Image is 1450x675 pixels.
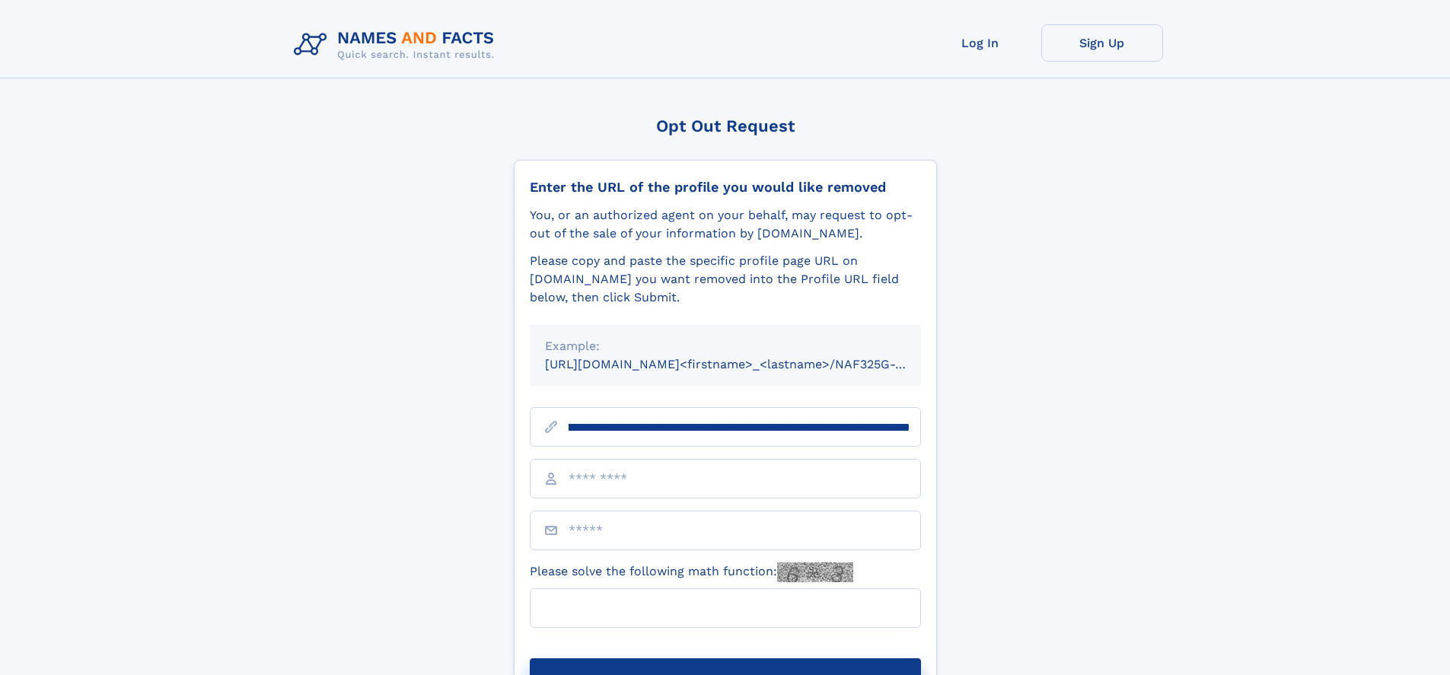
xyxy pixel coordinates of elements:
[545,337,906,355] div: Example:
[530,179,921,196] div: Enter the URL of the profile you would like removed
[545,357,950,371] small: [URL][DOMAIN_NAME]<firstname>_<lastname>/NAF325G-xxxxxxxx
[530,206,921,243] div: You, or an authorized agent on your behalf, may request to opt-out of the sale of your informatio...
[919,24,1041,62] a: Log In
[288,24,507,65] img: Logo Names and Facts
[530,252,921,307] div: Please copy and paste the specific profile page URL on [DOMAIN_NAME] you want removed into the Pr...
[1041,24,1163,62] a: Sign Up
[514,116,937,135] div: Opt Out Request
[530,562,853,582] label: Please solve the following math function:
